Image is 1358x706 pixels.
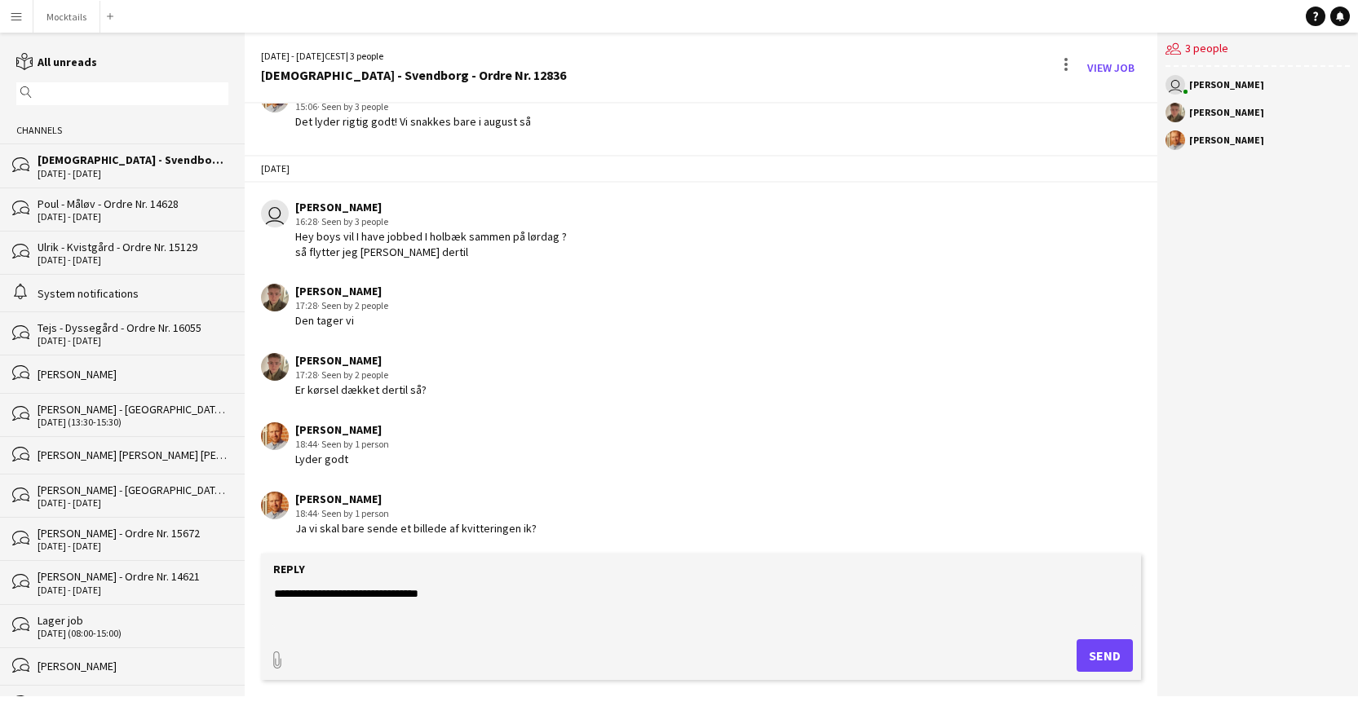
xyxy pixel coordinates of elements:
span: · Seen by 1 person [317,438,389,450]
div: [PERSON_NAME] [295,200,567,214]
div: [PERSON_NAME] [295,284,388,298]
div: [DATE] (08:00-15:00) [38,628,228,639]
div: [DATE] - [DATE] [38,335,228,346]
div: [PERSON_NAME] [295,492,537,506]
div: Den tager vi [295,313,388,328]
div: [DEMOGRAPHIC_DATA] - Svendborg - Ordre Nr. 12836 [38,152,228,167]
div: [DATE] - [DATE] [38,211,228,223]
div: 17:28 [295,298,388,313]
span: · Seen by 2 people [317,368,388,381]
span: · Seen by 2 people [317,299,388,311]
div: [PERSON_NAME] [1189,135,1264,145]
div: Lyder godt [295,452,389,466]
div: [PERSON_NAME] - Ordre Nr. 15672 [38,526,228,541]
div: [DATE] [245,155,1158,183]
div: Ulrik - Kvistgård - Ordre Nr. 15129 [38,240,228,254]
span: CEST [325,50,346,62]
div: Lager job [38,613,228,628]
div: Poul - Måløv - Ordre Nr. 14628 [38,196,228,211]
div: 18:44 [295,437,389,452]
div: [PERSON_NAME] - [GEOGRAPHIC_DATA] - Ordre Nr. 16092 [38,402,228,417]
div: Hey boys vil I have jobbed I holbæk sammen på lørdag ? så flytter jeg [PERSON_NAME] dertil [295,229,567,258]
div: [PERSON_NAME] - [GEOGRAPHIC_DATA] - Ordre Nr. 15806 [38,483,228,497]
a: All unreads [16,55,97,69]
div: [PERSON_NAME] [38,367,228,382]
div: Det lyder rigtig godt! Vi snakkes bare i august så [295,114,531,129]
div: [PERSON_NAME] [1189,80,1264,90]
span: · Seen by 3 people [317,215,388,227]
div: [PERSON_NAME] [295,422,389,437]
div: 16:28 [295,214,567,229]
div: System notifications [38,286,228,301]
div: [PERSON_NAME] [38,659,228,673]
div: [PERSON_NAME] - Ordre Nr. 14621 [38,569,228,584]
div: [DATE] - [DATE] | 3 people [261,49,566,64]
div: [DATE] - [DATE] [38,497,228,509]
button: Mocktails [33,1,100,33]
div: [PERSON_NAME] [295,353,427,368]
a: View Job [1081,55,1141,81]
span: · Seen by 3 people [317,100,388,113]
div: [PERSON_NAME] [1189,108,1264,117]
div: Er kørsel dækket dertil så? [295,382,427,397]
button: Send [1077,639,1133,672]
div: [DATE] - [DATE] [38,254,228,266]
div: Ja vi skal bare sende et billede af kvitteringen ik? [295,521,537,536]
div: [DATE] - [DATE] [38,541,228,552]
label: Reply [273,562,305,576]
div: 17:28 [295,368,427,382]
div: [DATE] - [DATE] [38,168,228,179]
div: [DATE] (13:30-15:30) [38,417,228,428]
span: · Seen by 1 person [317,507,389,519]
div: [PERSON_NAME] [PERSON_NAME] [PERSON_NAME] [38,448,228,462]
div: [DATE] - [DATE] [38,585,228,596]
div: Tejs - Dyssegård - Ordre Nr. 16055 [38,320,228,335]
div: 18:44 [295,506,537,521]
div: 15:06 [295,99,531,114]
div: 3 people [1166,33,1350,67]
div: [DEMOGRAPHIC_DATA] - Svendborg - Ordre Nr. 12836 [261,68,566,82]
